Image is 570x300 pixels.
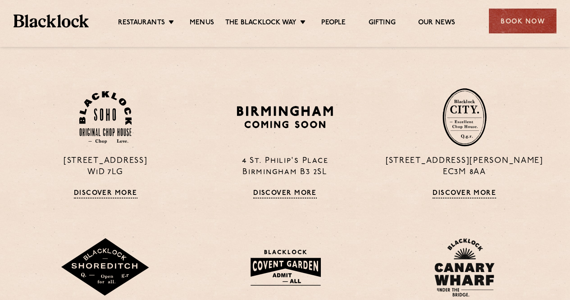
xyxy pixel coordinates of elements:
img: BL_Textured_Logo-footer-cropped.svg [14,14,89,27]
div: Book Now [489,9,556,33]
a: Restaurants [118,18,165,28]
img: Soho-stamp-default.svg [79,91,132,144]
p: [STREET_ADDRESS][PERSON_NAME] EC3M 8AA [382,156,547,178]
a: Discover More [253,189,317,198]
img: Shoreditch-stamp-v2-default.svg [60,238,150,297]
a: Menus [190,18,214,28]
a: Gifting [369,18,396,28]
a: The Blacklock Way [225,18,296,28]
a: Our News [418,18,456,28]
img: BIRMINGHAM-P22_-e1747915156957.png [235,103,335,131]
img: City-stamp-default.svg [442,88,487,147]
a: Discover More [74,189,137,198]
p: [STREET_ADDRESS] W1D 7LG [23,156,188,178]
a: People [321,18,346,28]
p: 4 St. Philip's Place Birmingham B3 2SL [202,156,368,178]
img: BLA_1470_CoventGarden_Website_Solid.svg [242,244,328,291]
a: Discover More [433,189,496,198]
img: BL_CW_Logo_Website.svg [434,238,495,297]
